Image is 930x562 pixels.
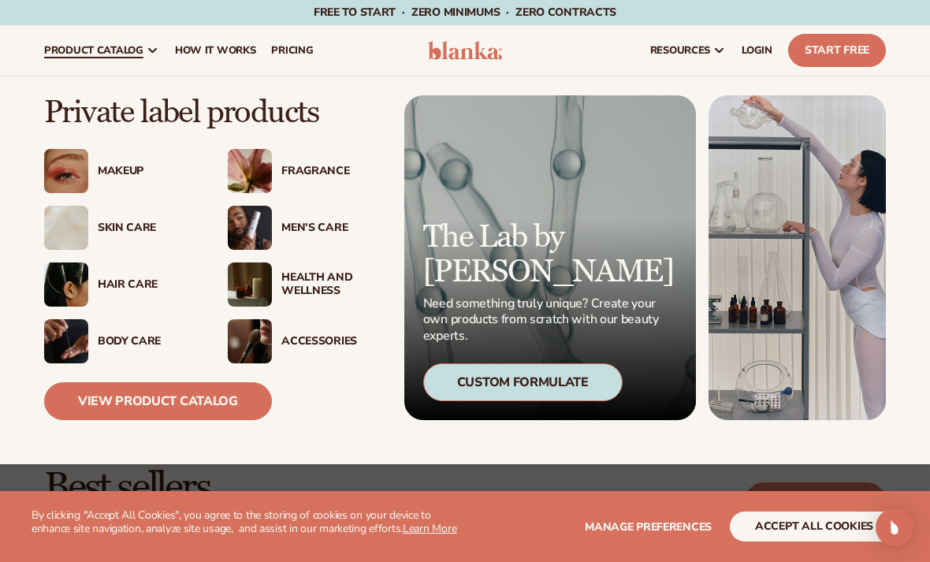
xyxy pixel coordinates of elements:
a: Pink blooming flower. Fragrance [228,149,380,193]
span: resources [650,44,710,57]
span: LOGIN [742,44,772,57]
p: The Lab by [PERSON_NAME] [423,220,677,289]
span: Free to start · ZERO minimums · ZERO contracts [314,5,616,20]
div: Accessories [281,335,380,348]
p: Need something truly unique? Create your own products from scratch with our beauty experts. [423,296,677,344]
a: LOGIN [734,25,780,76]
img: Female with glitter eye makeup. [44,149,88,193]
a: Microscopic product formula. The Lab by [PERSON_NAME] Need something truly unique? Create your ow... [404,95,696,420]
a: resources [642,25,734,76]
img: Female with makeup brush. [228,319,272,363]
a: How It Works [167,25,264,76]
a: Candles and incense on table. Health And Wellness [228,262,380,307]
img: Candles and incense on table. [228,262,272,307]
a: Learn More [403,521,456,536]
div: Open Intercom Messenger [876,508,913,546]
p: Private label products [44,95,381,130]
div: Body Care [98,335,196,348]
a: Cream moisturizer swatch. Skin Care [44,206,196,250]
span: Manage preferences [585,519,712,534]
p: By clicking "Accept All Cookies", you agree to the storing of cookies on your device to enhance s... [32,509,465,536]
button: accept all cookies [730,512,898,542]
img: Male hand applying moisturizer. [44,319,88,363]
div: Custom Formulate [423,363,623,401]
span: How It Works [175,44,256,57]
a: product catalog [36,25,167,76]
a: Female with glitter eye makeup. Makeup [44,149,196,193]
div: Health And Wellness [281,271,380,298]
span: pricing [271,44,313,57]
div: Fragrance [281,165,380,178]
button: Manage preferences [585,512,712,542]
div: Hair Care [98,278,196,292]
a: View Product Catalog [44,382,272,420]
div: Skin Care [98,221,196,235]
a: pricing [263,25,321,76]
a: Female with makeup brush. Accessories [228,319,380,363]
a: Male holding moisturizer bottle. Men’s Care [228,206,380,250]
div: Men’s Care [281,221,380,235]
img: Male holding moisturizer bottle. [228,206,272,250]
img: Cream moisturizer swatch. [44,206,88,250]
img: Female hair pulled back with clips. [44,262,88,307]
a: Male hand applying moisturizer. Body Care [44,319,196,363]
a: Start Free [788,34,886,67]
a: Female hair pulled back with clips. Hair Care [44,262,196,307]
img: logo [428,41,502,60]
div: Makeup [98,165,196,178]
img: Female in lab with equipment. [709,95,886,420]
img: Pink blooming flower. [228,149,272,193]
span: product catalog [44,44,143,57]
